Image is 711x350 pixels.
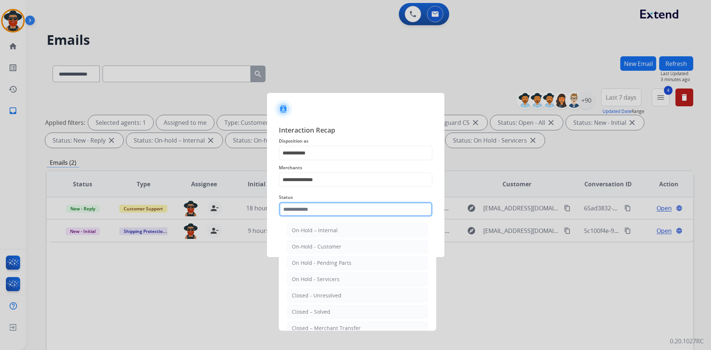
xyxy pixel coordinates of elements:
div: Closed - Unresolved [292,292,341,299]
span: Merchants [279,163,433,172]
div: On Hold - Servicers [292,276,340,283]
span: Interaction Recap [279,125,433,137]
div: On Hold - Pending Parts [292,259,351,267]
div: Closed – Merchant Transfer [292,324,361,332]
span: Status [279,193,433,202]
div: On-Hold - Customer [292,243,341,250]
img: contactIcon [274,100,292,118]
p: 0.20.1027RC [670,337,704,346]
div: On-Hold – Internal [292,227,338,234]
span: Disposition as [279,137,433,146]
div: Closed – Solved [292,308,330,316]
